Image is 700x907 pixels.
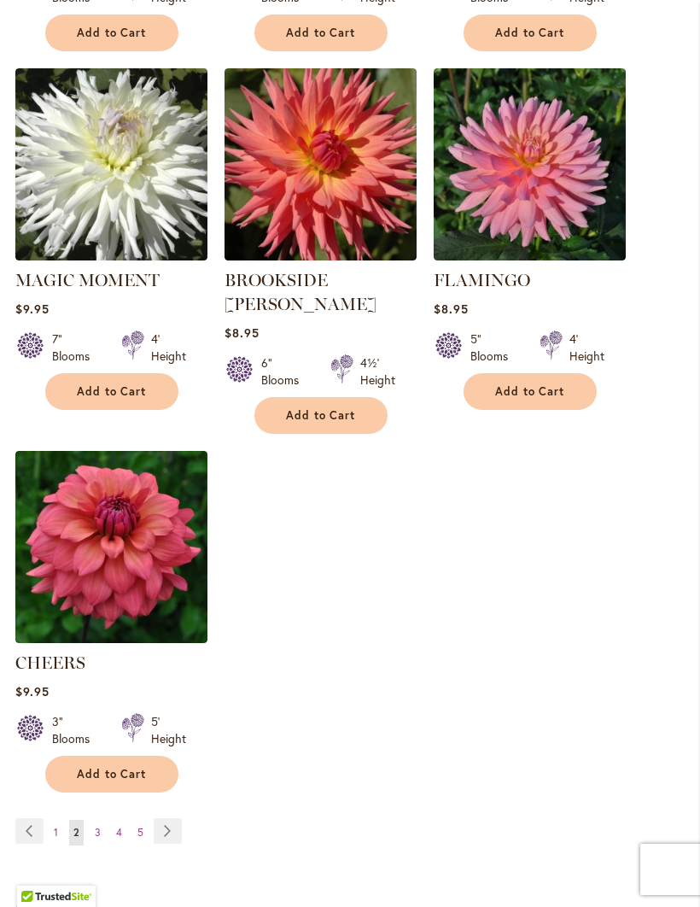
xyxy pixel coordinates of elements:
[137,826,143,839] span: 5
[15,248,207,264] a: MAGIC MOMENT
[73,826,79,839] span: 2
[45,373,178,410] button: Add to Cart
[15,68,207,260] img: MAGIC MOMENT
[133,820,148,846] a: 5
[15,683,50,699] span: $9.95
[434,301,469,317] span: $8.95
[13,846,61,894] iframe: Launch Accessibility Center
[254,15,388,51] button: Add to Cart
[77,767,147,781] span: Add to Cart
[15,451,207,643] img: CHEERS
[569,331,604,365] div: 4' Height
[95,826,101,839] span: 3
[151,713,186,747] div: 5' Height
[225,270,376,314] a: BROOKSIDE [PERSON_NAME]
[52,713,101,747] div: 3" Blooms
[261,354,310,389] div: 6" Blooms
[15,301,50,317] span: $9.95
[464,373,597,410] button: Add to Cart
[15,630,207,647] a: CHEERS
[286,26,356,40] span: Add to Cart
[50,820,62,846] a: 1
[225,325,260,341] span: $8.95
[112,820,126,846] a: 4
[434,68,626,260] img: FLAMINGO
[77,384,147,399] span: Add to Cart
[15,652,85,673] a: CHEERS
[254,397,388,434] button: Add to Cart
[434,248,626,264] a: FLAMINGO
[470,331,519,365] div: 5" Blooms
[360,354,395,389] div: 4½' Height
[90,820,105,846] a: 3
[495,26,565,40] span: Add to Cart
[434,270,530,290] a: FLAMINGO
[464,15,597,51] button: Add to Cart
[52,331,101,365] div: 7" Blooms
[77,26,147,40] span: Add to Cart
[116,826,122,839] span: 4
[495,384,565,399] span: Add to Cart
[45,15,178,51] button: Add to Cart
[225,68,417,260] img: BROOKSIDE CHERI
[45,756,178,793] button: Add to Cart
[151,331,186,365] div: 4' Height
[225,248,417,264] a: BROOKSIDE CHERI
[15,270,160,290] a: MAGIC MOMENT
[54,826,58,839] span: 1
[286,408,356,423] span: Add to Cart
